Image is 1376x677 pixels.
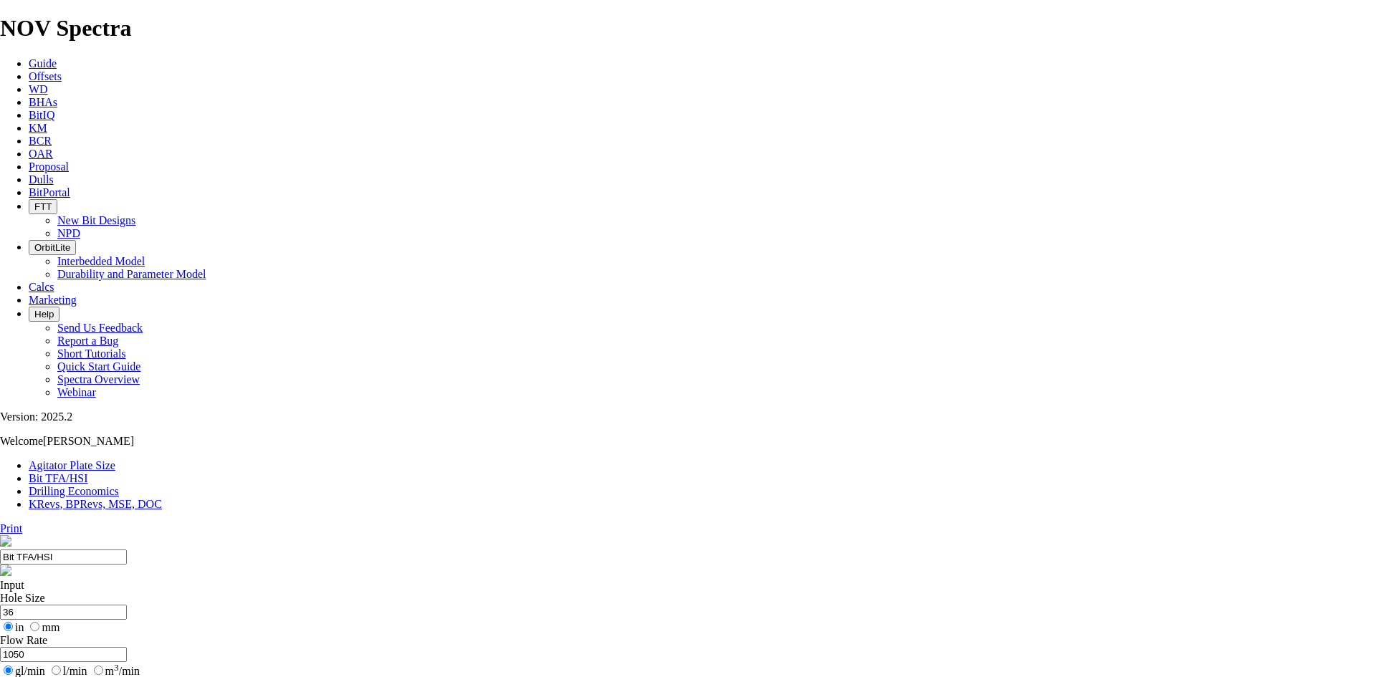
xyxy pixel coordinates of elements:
[52,666,61,675] input: l/min
[27,621,59,633] label: mm
[29,485,119,497] a: Drilling Economics
[34,242,70,253] span: OrbitLite
[29,472,88,484] a: Bit TFA/HSI
[34,201,52,212] span: FTT
[57,360,140,373] a: Quick Start Guide
[29,294,77,306] a: Marketing
[29,148,53,160] a: OAR
[57,373,140,385] a: Spectra Overview
[29,173,54,186] a: Dulls
[94,666,103,675] input: m3/min
[57,268,206,280] a: Durability and Parameter Model
[57,255,145,267] a: Interbedded Model
[30,622,39,631] input: mm
[29,70,62,82] a: Offsets
[29,83,48,95] a: WD
[29,160,69,173] a: Proposal
[57,214,135,226] a: New Bit Designs
[29,307,59,322] button: Help
[90,665,140,677] label: m /min
[29,96,57,108] a: BHAs
[43,435,134,447] span: [PERSON_NAME]
[57,322,143,334] a: Send Us Feedback
[29,240,76,255] button: OrbitLite
[29,109,54,121] a: BitIQ
[57,227,80,239] a: NPD
[114,662,119,673] sup: 3
[4,666,13,675] input: gl/min
[4,622,13,631] input: in
[29,135,52,147] a: BCR
[29,459,115,471] a: Agitator Plate Size
[57,347,126,360] a: Short Tutorials
[29,281,54,293] a: Calcs
[57,386,96,398] a: Webinar
[29,199,57,214] button: FTT
[29,498,162,510] a: KRevs, BPRevs, MSE, DOC
[29,186,70,198] a: BitPortal
[29,122,47,134] a: KM
[57,335,118,347] a: Report a Bug
[48,665,87,677] label: l/min
[34,309,54,320] span: Help
[29,57,57,69] a: Guide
